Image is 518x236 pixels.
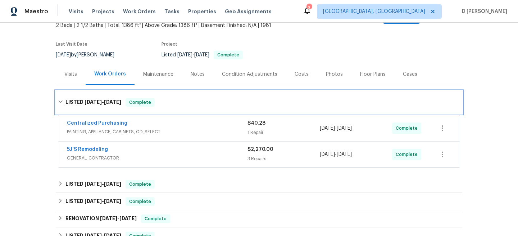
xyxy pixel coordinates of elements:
[306,4,312,11] div: 3
[56,42,87,46] span: Last Visit Date
[56,52,71,57] span: [DATE]
[85,199,121,204] span: -
[65,98,121,107] h6: LISTED
[194,52,209,57] span: [DATE]
[403,71,417,78] div: Cases
[126,198,154,205] span: Complete
[396,125,421,132] span: Complete
[92,8,114,15] span: Projects
[24,8,48,15] span: Maestro
[142,215,169,222] span: Complete
[164,9,180,14] span: Tasks
[104,181,121,186] span: [DATE]
[320,126,335,131] span: [DATE]
[65,214,137,223] h6: RENOVATION
[85,181,121,186] span: -
[320,151,352,158] span: -
[65,180,121,189] h6: LISTED
[126,99,154,106] span: Complete
[119,216,137,221] span: [DATE]
[56,91,462,114] div: LISTED [DATE]-[DATE]Complete
[126,181,154,188] span: Complete
[225,8,272,15] span: Geo Assignments
[162,42,177,46] span: Project
[67,154,247,162] span: GENERAL_CONTRACTOR
[56,51,123,59] div: by [PERSON_NAME]
[67,121,127,126] a: Centralized Purchasing
[177,52,192,57] span: [DATE]
[323,8,425,15] span: [GEOGRAPHIC_DATA], [GEOGRAPHIC_DATA]
[459,8,507,15] span: D [PERSON_NAME]
[247,121,265,126] span: $40.28
[67,147,108,152] a: 5J’S Remodeling
[143,71,173,78] div: Maintenance
[56,176,462,193] div: LISTED [DATE]-[DATE]Complete
[67,128,247,135] span: PAINTING, APPLIANCE, CABINETS, OD_SELECT
[56,210,462,227] div: RENOVATION [DATE]-[DATE]Complete
[396,151,421,158] span: Complete
[100,216,117,221] span: [DATE]
[69,8,83,15] span: Visits
[188,8,216,15] span: Properties
[320,152,335,157] span: [DATE]
[85,181,102,186] span: [DATE]
[65,197,121,206] h6: LISTED
[214,53,242,57] span: Complete
[247,129,320,136] div: 1 Repair
[64,71,77,78] div: Visits
[123,8,156,15] span: Work Orders
[85,199,102,204] span: [DATE]
[247,155,320,162] div: 3 Repairs
[320,125,352,132] span: -
[56,193,462,210] div: LISTED [DATE]-[DATE]Complete
[337,126,352,131] span: [DATE]
[162,52,243,57] span: Listed
[177,52,209,57] span: -
[104,100,121,105] span: [DATE]
[247,147,273,152] span: $2,270.00
[326,71,343,78] div: Photos
[222,71,277,78] div: Condition Adjustments
[337,152,352,157] span: [DATE]
[104,199,121,204] span: [DATE]
[56,22,324,29] span: 2 Beds | 2 1/2 Baths | Total: 1386 ft² | Above Grade: 1386 ft² | Basement Finished: N/A | 1981
[94,70,126,78] div: Work Orders
[360,71,386,78] div: Floor Plans
[100,216,137,221] span: -
[295,71,309,78] div: Costs
[191,71,205,78] div: Notes
[85,100,102,105] span: [DATE]
[85,100,121,105] span: -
